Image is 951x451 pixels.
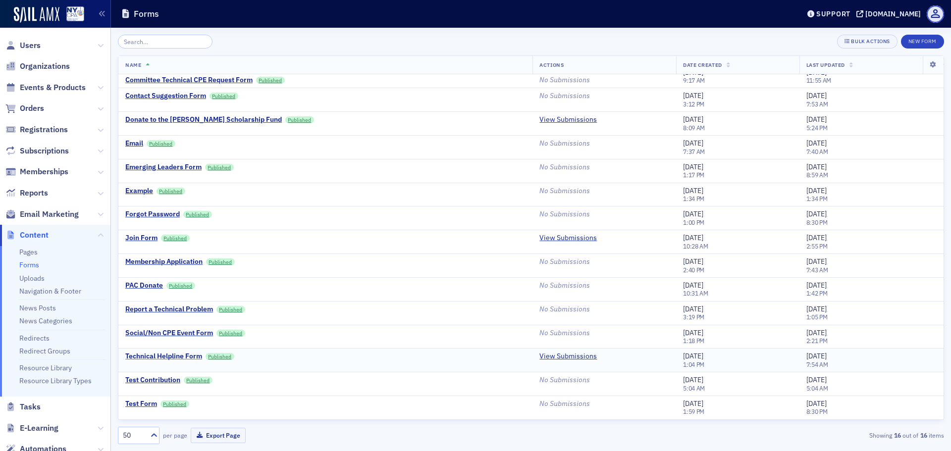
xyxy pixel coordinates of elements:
div: No Submissions [539,76,669,85]
a: Redirects [19,334,50,343]
a: View Submissions [539,115,597,124]
a: Technical Helpline Form [125,352,202,361]
span: [DATE] [683,91,703,100]
span: Name [125,61,141,68]
div: 50 [123,430,145,441]
time: 9:17 AM [683,76,705,84]
a: Committee Technical CPE Request Form [125,76,253,85]
a: Test Form [125,400,157,408]
a: Resource Library [19,363,72,372]
a: Contact Suggestion Form [125,92,206,100]
div: No Submissions [539,92,669,100]
div: No Submissions [539,187,669,196]
a: Published [184,377,212,384]
span: [DATE] [683,115,703,124]
span: Organizations [20,61,70,72]
span: [DATE] [806,186,827,195]
span: Profile [927,5,944,23]
a: News Categories [19,316,72,325]
a: Content [5,230,49,241]
a: Social/Non CPE Event Form [125,329,213,338]
a: Published [161,235,190,242]
img: SailAMX [66,6,84,22]
a: Published [285,116,314,123]
a: Email Marketing [5,209,79,220]
a: View Submissions [539,234,597,243]
span: [DATE] [683,399,703,408]
a: Uploads [19,274,45,283]
a: Test Contribution [125,376,180,385]
span: [DATE] [683,139,703,148]
span: [DATE] [806,304,827,313]
strong: 16 [892,431,902,440]
time: 8:59 AM [806,171,828,179]
span: Email Marketing [20,209,79,220]
time: 8:30 PM [806,407,828,415]
div: PAC Donate [125,281,163,290]
a: Published [216,330,245,337]
time: 7:43 AM [806,266,828,274]
time: 11:55 AM [806,76,832,84]
time: 3:19 PM [683,313,704,321]
span: [DATE] [806,281,827,290]
span: Subscriptions [20,146,69,156]
div: No Submissions [539,139,669,148]
a: Example [125,187,153,196]
button: [DOMAIN_NAME] [856,10,924,17]
time: 2:55 PM [806,242,828,250]
span: [DATE] [806,162,827,171]
a: Registrations [5,124,68,135]
span: [DATE] [806,233,827,242]
span: [DATE] [683,375,703,384]
a: Published [256,77,285,84]
button: New Form [901,35,944,49]
a: News Posts [19,303,56,312]
h1: Forms [134,8,159,20]
time: 8:09 AM [683,124,705,132]
input: Search… [118,35,212,49]
div: Forgot Password [125,210,180,219]
span: Orders [20,103,44,114]
a: Redirect Groups [19,347,70,355]
span: Actions [539,61,564,68]
a: Orders [5,103,44,114]
time: 7:54 AM [806,360,828,368]
a: SailAMX [14,7,59,23]
time: 1:04 PM [683,360,704,368]
a: View Homepage [59,6,84,23]
span: [DATE] [806,115,827,124]
a: Tasks [5,401,41,412]
div: No Submissions [539,305,669,314]
time: 8:30 PM [806,218,828,226]
a: Reports [5,188,48,199]
div: No Submissions [539,163,669,172]
span: Events & Products [20,82,86,93]
label: per page [163,431,187,440]
a: Resource Library Types [19,376,92,385]
time: 1:59 PM [683,407,704,415]
strong: 16 [918,431,929,440]
span: [DATE] [683,209,703,218]
div: Support [816,9,850,18]
a: Published [206,258,235,265]
div: Join Form [125,234,158,243]
a: E-Learning [5,423,58,434]
span: Content [20,230,49,241]
a: Subscriptions [5,146,69,156]
a: Events & Products [5,82,86,93]
a: Organizations [5,61,70,72]
a: Published [216,306,245,313]
div: No Submissions [539,257,669,266]
a: Memberships [5,166,68,177]
a: Published [183,211,212,218]
span: [DATE] [806,399,827,408]
div: Membership Application [125,257,203,266]
span: [DATE] [806,375,827,384]
a: Donate to the [PERSON_NAME] Scholarship Fund [125,115,282,124]
time: 7:53 AM [806,100,828,108]
div: No Submissions [539,329,669,338]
